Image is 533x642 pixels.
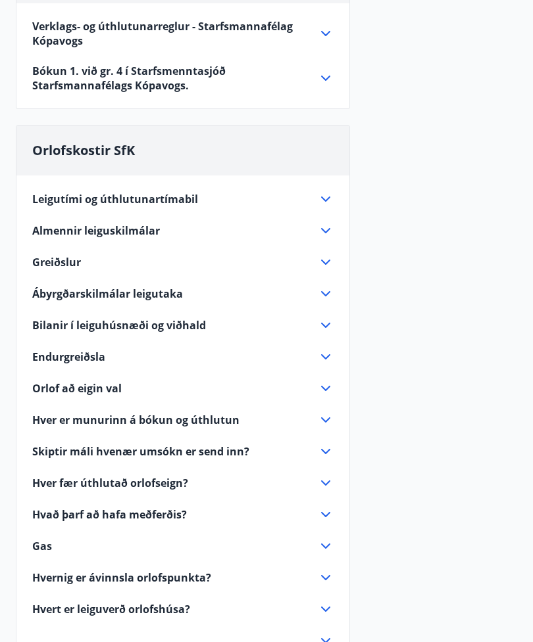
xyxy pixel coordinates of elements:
span: Ábyrgðarskilmálar leigutaka [32,287,183,302]
span: Hvernig er ávinnsla orlofspunkta? [32,571,211,585]
span: Hver fær úthlutað orlofseign? [32,476,188,491]
span: Gas [32,539,52,554]
span: Hvert er leiguverð orlofshúsa? [32,603,190,617]
span: Orlofskostir SfK [32,142,135,160]
span: Hvað þarf að hafa meðferðis? [32,508,187,522]
span: Almennir leiguskilmálar [32,224,160,239]
div: Hvernig er ávinnsla orlofspunkta? [32,570,334,586]
div: Orlof að eigin val [32,381,334,397]
div: Ábyrgðarskilmálar leigutaka [32,287,334,302]
span: Bilanir í leiguhúsnæði og viðhald [32,319,206,333]
span: Skiptir máli hvenær umsókn er send inn? [32,445,249,459]
div: Bilanir í leiguhúsnæði og viðhald [32,318,334,334]
div: Greiðslur [32,255,334,271]
span: Hver er munurinn á bókun og úthlutun [32,413,240,428]
span: Bókun 1. við gr. 4 í Starfsmenntasjóð Starfsmannafélags Kópavogs. [32,64,302,93]
span: Verklags- og úthlutunarreglur - Starfsmannafélag Kópavogs [32,20,302,49]
div: Bókun 1. við gr. 4 í Starfsmenntasjóð Starfsmannafélags Kópavogs. [32,64,334,93]
div: Skiptir máli hvenær umsókn er send inn? [32,444,334,460]
div: Hver fær úthlutað orlofseign? [32,476,334,492]
div: Hvert er leiguverð orlofshúsa? [32,602,334,618]
div: Gas [32,539,334,555]
div: Endurgreiðsla [32,350,334,365]
span: Greiðslur [32,256,81,270]
div: Leigutími og úthlutunartímabil [32,192,334,208]
div: Almennir leiguskilmálar [32,223,334,239]
span: Orlof að eigin val [32,382,122,396]
div: Hvað þarf að hafa meðferðis? [32,507,334,523]
span: Leigutími og úthlutunartímabil [32,193,198,207]
div: Hver er munurinn á bókun og úthlutun [32,413,334,428]
span: Endurgreiðsla [32,350,105,365]
div: Verklags- og úthlutunarreglur - Starfsmannafélag Kópavogs [32,20,334,49]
